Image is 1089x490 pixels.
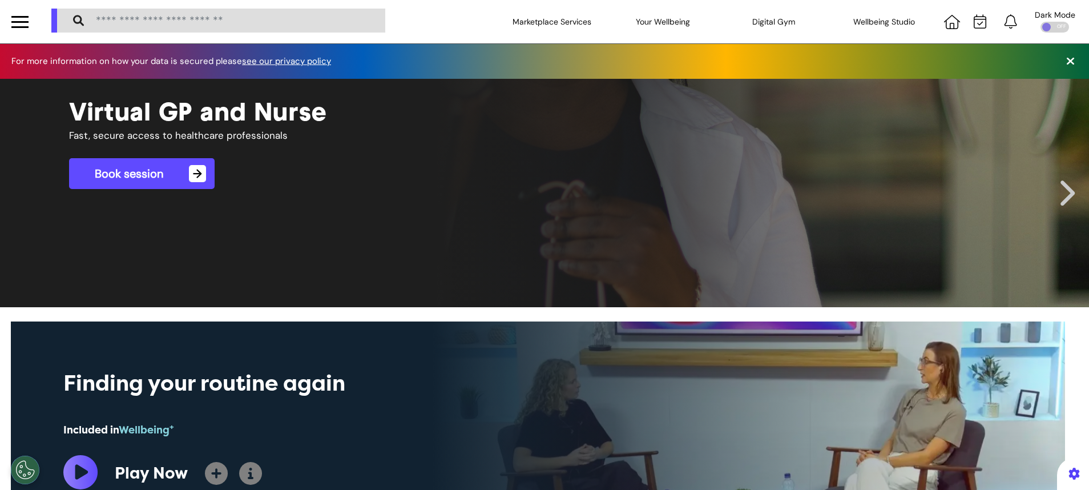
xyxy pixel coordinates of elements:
div: Finding your routine again [63,367,643,400]
button: Open Preferences [11,456,39,484]
h4: Fast, secure access to healthcare professionals [69,130,522,141]
div: Wellbeing Studio [829,6,939,38]
sup: + [170,423,174,431]
span: → [189,165,206,182]
div: OFF [1040,22,1069,33]
div: Included in [63,423,643,438]
a: Book session→ [69,158,215,189]
h1: Virtual GP and Nurse [69,96,1019,127]
div: Marketplace Services [497,6,608,38]
div: For more information on how your data is secured please [11,57,342,66]
div: Digital Gym [718,6,829,38]
div: Dark Mode [1035,11,1075,19]
div: Your Wellbeing [607,6,718,38]
div: Play Now [115,461,188,485]
a: see our privacy policy [242,55,331,67]
span: Wellbeing [119,424,174,436]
